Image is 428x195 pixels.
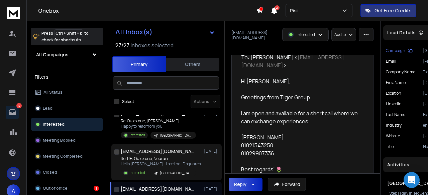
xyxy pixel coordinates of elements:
[31,72,103,82] h3: Filters
[129,170,145,175] p: Interested
[374,7,412,14] p: Get Free Credits
[241,53,358,69] div: To: [PERSON_NAME] < >
[43,106,52,111] p: Lead
[387,29,416,36] p: Lead Details
[115,41,129,49] span: 27 / 27
[94,186,99,191] div: 1
[204,149,219,154] p: [DATE]
[121,186,194,192] h1: [EMAIL_ADDRESS][DOMAIN_NAME]
[386,123,402,128] p: industry
[297,32,315,37] p: Interested
[386,91,401,96] p: location
[241,133,358,141] div: [PERSON_NAME]
[31,182,103,195] button: Out of office1
[55,29,83,37] span: Ctrl + Shift + k
[43,90,63,95] p: All Status
[268,178,306,191] button: Forward
[31,48,103,61] button: All Campaigns
[241,109,358,125] div: I am open and available for a short call where we can exchange experiences.
[229,178,262,191] button: Reply
[43,122,65,127] p: Interested
[121,148,194,155] h1: [EMAIL_ADDRESS][DOMAIN_NAME]
[16,103,22,108] p: 12
[386,48,413,53] button: Campaign
[241,93,358,101] div: Greetings from Tiger Group
[386,48,405,53] p: Campaign
[360,4,416,17] button: Get Free Credits
[386,101,402,107] p: linkedin
[241,77,358,85] div: Hi [PERSON_NAME],
[121,161,201,167] p: Hello [PERSON_NAME], I see that Dsquares
[121,124,196,129] p: Happy to read from you
[290,7,300,14] p: Pisi
[31,102,103,115] button: Lead
[31,150,103,163] button: Meeting Completed
[31,134,103,147] button: Meeting Booked
[112,56,166,72] button: Primary
[204,186,219,192] p: [DATE]
[31,118,103,131] button: Interested
[43,138,76,143] p: Meeting Booked
[31,86,103,99] button: All Status
[7,7,20,19] img: logo
[31,166,103,179] button: Closed
[110,25,220,39] button: All Inbox(s)
[386,59,396,64] p: Email
[404,172,420,188] div: Open Intercom Messenger
[166,57,219,72] button: Others
[231,30,278,41] p: [EMAIL_ADDRESS][DOMAIN_NAME]
[234,181,246,188] div: Reply
[160,171,192,176] p: [GEOGRAPHIC_DATA]
[241,141,358,149] div: 01021543250
[334,32,346,37] p: Add to
[122,99,134,104] label: Select
[43,170,57,175] p: Closed
[386,69,415,75] p: Company Name
[6,106,19,119] a: 12
[36,51,69,58] h1: All Campaigns
[386,112,405,117] p: Last Name
[386,133,400,139] p: website
[129,133,145,138] p: Interested
[43,186,68,191] p: Out of office
[38,7,256,15] h1: Onebox
[160,133,192,138] p: [GEOGRAPHIC_DATA]
[386,80,406,85] p: First Name
[41,30,89,43] p: Press to check for shortcuts.
[275,5,280,10] span: 21
[115,29,152,35] h1: All Inbox(s)
[386,144,394,149] p: title
[121,118,196,124] p: Re: Quick one, [PERSON_NAME]
[241,149,358,157] div: 01029907336
[131,41,174,49] h3: Inboxes selected
[241,165,358,173] div: Best regards’ 🌷
[121,156,201,161] p: Re: RE: Quick one, Nouran
[43,154,83,159] p: Meeting Completed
